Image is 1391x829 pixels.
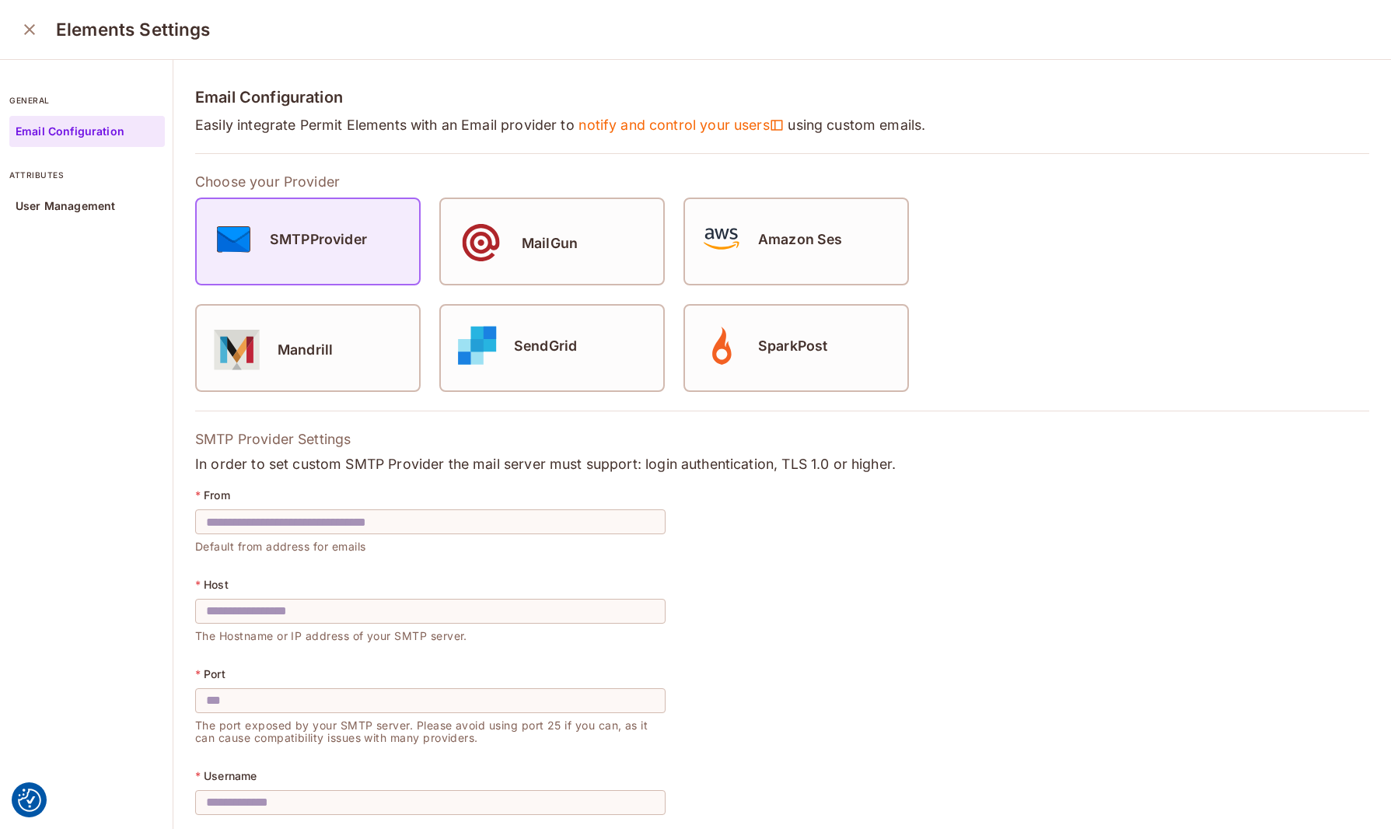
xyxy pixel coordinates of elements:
p: Easily integrate Permit Elements with an Email provider to using custom emails. [195,116,1369,135]
p: In order to set custom SMTP Provider the mail server must support: login authentication, TLS 1.0 ... [195,455,1369,474]
h5: Mandrill [278,342,333,358]
h5: SparkPost [758,338,827,354]
p: Email Configuration [16,125,124,138]
p: Username [204,770,257,782]
p: Port [204,668,225,680]
h5: SMTPProvider [270,232,367,247]
h3: Elements Settings [56,19,211,40]
button: Consent Preferences [18,789,41,812]
p: Host [204,579,229,591]
p: Choose your Provider [195,173,1369,191]
span: notify and control your users [578,116,784,135]
img: Revisit consent button [18,789,41,812]
h4: Email Configuration [195,88,1369,107]
p: From [204,489,230,502]
h5: SendGrid [514,338,577,354]
h5: Amazon Ses [758,232,843,247]
p: SMTP Provider Settings [195,430,1369,449]
p: Default from address for emails [195,534,666,553]
button: close [14,14,45,45]
p: attributes [9,169,165,181]
h5: MailGun [522,236,578,251]
p: The Hostname or IP address of your SMTP server. [195,624,666,642]
p: User Management [16,200,115,212]
p: general [9,94,165,107]
p: The port exposed by your SMTP server. Please avoid using port 25 if you can, as it can cause comp... [195,713,666,744]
